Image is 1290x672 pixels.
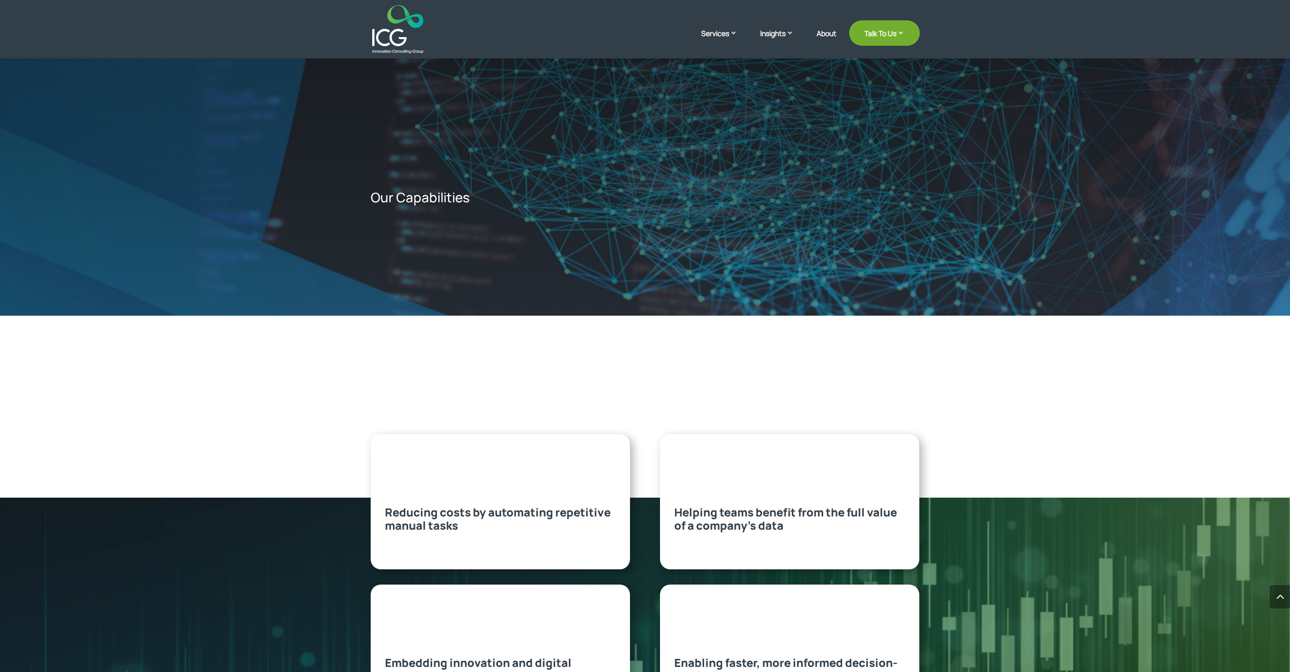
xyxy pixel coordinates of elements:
img: ICG [372,5,424,53]
a: Services [701,28,747,53]
p: Our Capabilities [371,190,688,205]
a: Talk To Us [849,20,920,46]
a: Insights [760,28,804,53]
p: Reducing costs by automating repetitive manual tasks [385,506,616,533]
a: About [817,29,836,53]
p: Helping teams benefit from the full value of a company’s data [674,506,905,533]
